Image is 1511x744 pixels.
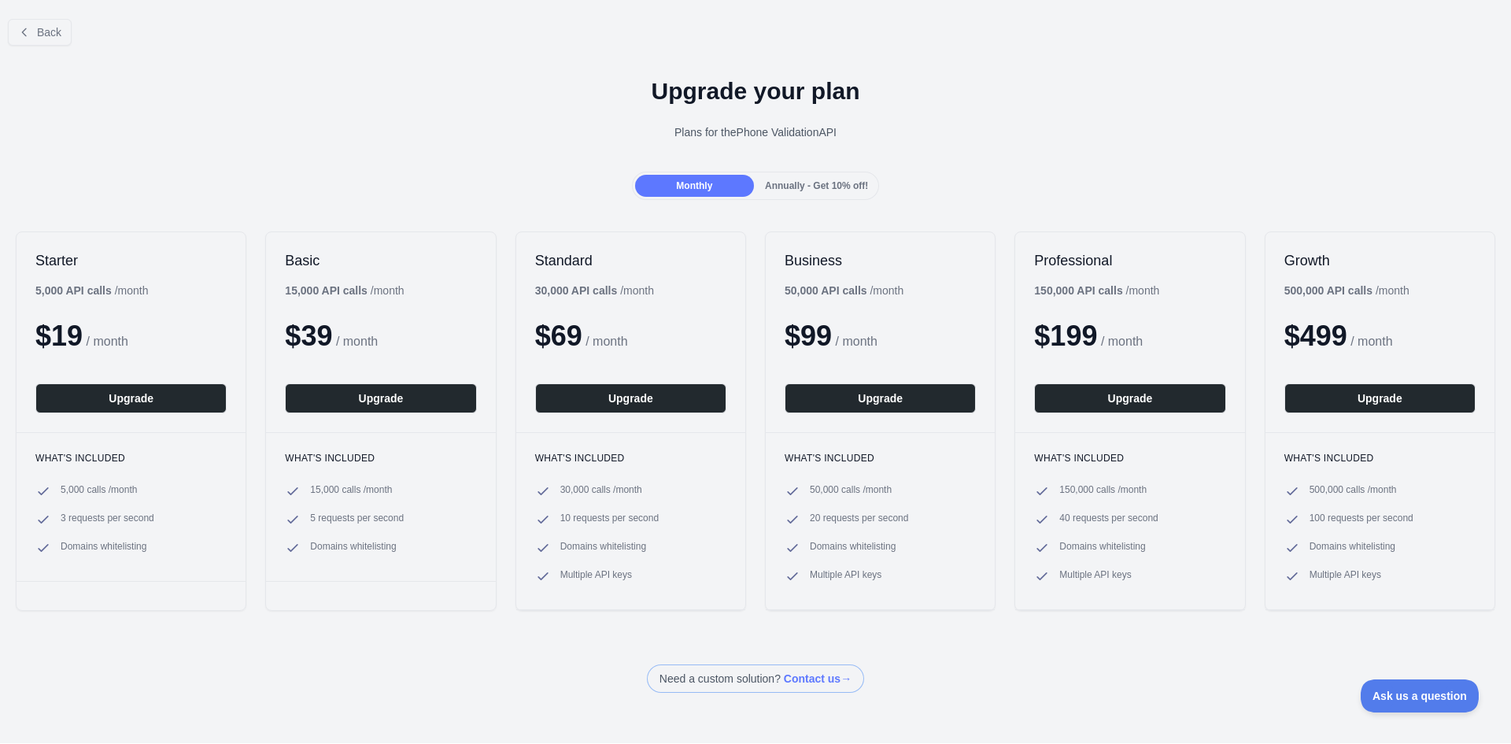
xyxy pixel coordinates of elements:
[785,283,903,298] div: / month
[1034,284,1122,297] b: 150,000 API calls
[535,284,618,297] b: 30,000 API calls
[1034,251,1225,270] h2: Professional
[1034,320,1097,352] span: $ 199
[1361,679,1480,713] iframe: Toggle Customer Support
[785,320,832,352] span: $ 99
[535,251,726,270] h2: Standard
[785,284,867,297] b: 50,000 API calls
[535,283,654,298] div: / month
[1034,283,1159,298] div: / month
[785,251,976,270] h2: Business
